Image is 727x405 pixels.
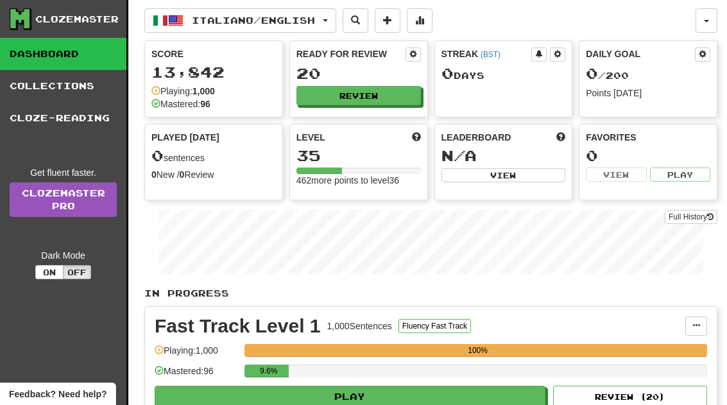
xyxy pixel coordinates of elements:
[650,168,710,182] button: Play
[407,8,432,33] button: More stats
[586,148,710,164] div: 0
[151,169,157,180] strong: 0
[155,316,321,336] div: Fast Track Level 1
[151,131,219,144] span: Played [DATE]
[398,319,471,333] button: Fluency Fast Track
[441,168,566,182] button: View
[151,85,215,98] div: Playing:
[144,8,336,33] button: Italiano/English
[481,50,500,59] a: (BST)
[556,131,565,144] span: This week in points, UTC
[296,47,406,60] div: Ready for Review
[151,47,276,60] div: Score
[35,265,64,279] button: On
[586,131,710,144] div: Favorites
[586,87,710,99] div: Points [DATE]
[327,320,392,332] div: 1,000 Sentences
[144,287,717,300] p: In Progress
[586,47,695,62] div: Daily Goal
[586,70,629,81] span: / 200
[665,210,717,224] button: Full History
[343,8,368,33] button: Search sentences
[586,64,598,82] span: 0
[192,86,215,96] strong: 1,000
[151,146,164,164] span: 0
[296,131,325,144] span: Level
[248,365,289,377] div: 9.6%
[248,344,707,357] div: 100%
[155,344,238,365] div: Playing: 1,000
[441,131,511,144] span: Leaderboard
[296,65,421,82] div: 20
[441,47,532,60] div: Streak
[412,131,421,144] span: Score more points to level up
[441,64,454,82] span: 0
[9,388,107,401] span: Open feedback widget
[296,174,421,187] div: 462 more points to level 36
[63,265,91,279] button: Off
[441,65,566,82] div: Day s
[441,146,477,164] span: N/A
[10,166,117,179] div: Get fluent faster.
[151,64,276,80] div: 13,842
[151,168,276,181] div: New / Review
[180,169,185,180] strong: 0
[192,15,315,26] span: Italiano / English
[586,168,646,182] button: View
[151,98,210,110] div: Mastered:
[10,249,117,262] div: Dark Mode
[35,13,119,26] div: Clozemaster
[10,182,117,217] a: ClozemasterPro
[375,8,400,33] button: Add sentence to collection
[200,99,210,109] strong: 96
[296,148,421,164] div: 35
[296,86,421,105] button: Review
[155,365,238,386] div: Mastered: 96
[151,148,276,164] div: sentences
